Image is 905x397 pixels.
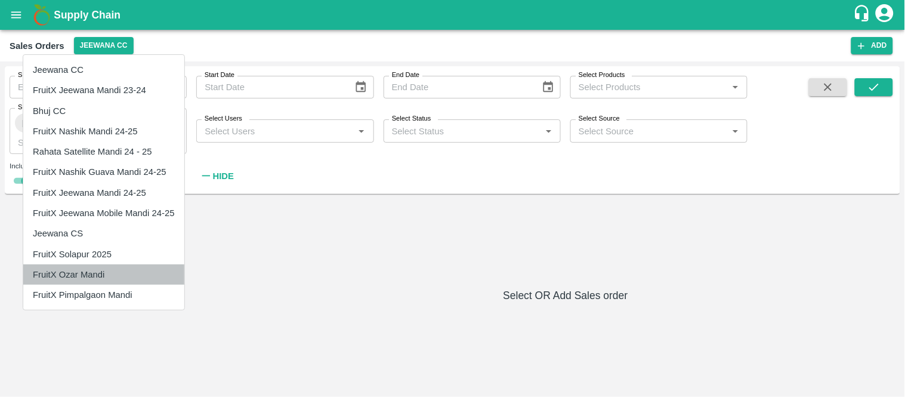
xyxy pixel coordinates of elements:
li: FruitX Ozar Mandi [23,264,184,285]
li: Rahata Satellite Mandi 24 - 25 [23,141,184,162]
li: FruitX Solapur 2025 [23,244,184,264]
li: FruitX Nashik Guava Mandi 24-25 [23,162,184,182]
li: FruitX Jeewana Mandi 23-24 [23,80,184,100]
li: Bhuj CC [23,101,184,121]
li: FruitX Nashik Mandi 24-25 [23,121,184,141]
li: Jeewana CS [23,223,184,244]
li: FruitX Jeewana Mandi 24-25 [23,183,184,203]
li: Jeewana CC [23,60,184,80]
li: FruitX Jeewana Mobile Mandi 24-25 [23,203,184,223]
li: FruitX Pimpalgaon Mandi [23,285,184,305]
